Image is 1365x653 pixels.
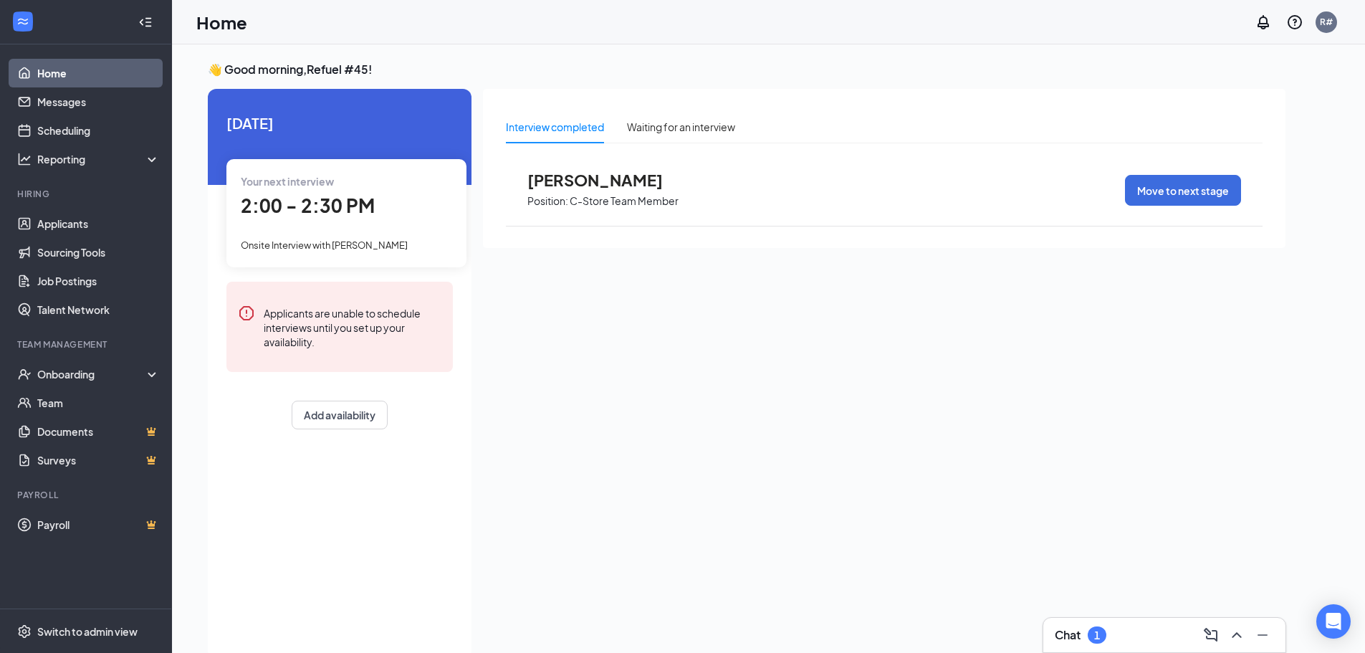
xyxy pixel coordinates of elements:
svg: WorkstreamLogo [16,14,30,29]
svg: QuestionInfo [1286,14,1303,31]
h3: Chat [1055,627,1081,643]
button: Add availability [292,401,388,429]
span: [DATE] [226,112,453,134]
svg: Collapse [138,15,153,29]
div: Onboarding [37,367,148,381]
div: Interview completed [506,119,604,135]
a: Messages [37,87,160,116]
span: [PERSON_NAME] [527,171,685,189]
div: Waiting for an interview [627,119,735,135]
svg: ComposeMessage [1202,626,1220,644]
svg: Notifications [1255,14,1272,31]
h1: Home [196,10,247,34]
span: Onsite Interview with [PERSON_NAME] [241,239,408,251]
span: 2:00 - 2:30 PM [241,194,375,217]
a: Team [37,389,160,417]
a: Home [37,59,160,87]
div: Switch to admin view [37,624,138,639]
div: Reporting [37,152,161,166]
div: Payroll [17,489,157,501]
svg: Analysis [17,152,32,166]
button: ComposeMessage [1199,624,1222,647]
svg: Minimize [1254,626,1271,644]
button: ChevronUp [1225,624,1248,647]
a: Talent Network [37,295,160,324]
p: Position: [527,194,568,208]
div: 1 [1094,629,1100,642]
div: R# [1320,16,1333,28]
svg: Error [238,305,255,322]
svg: Settings [17,624,32,639]
svg: UserCheck [17,367,32,381]
a: SurveysCrown [37,446,160,475]
div: Open Intercom Messenger [1316,604,1351,639]
button: Move to next stage [1125,175,1241,206]
div: Hiring [17,188,157,200]
a: Scheduling [37,116,160,145]
div: Applicants are unable to schedule interviews until you set up your availability. [264,305,441,349]
button: Minimize [1251,624,1274,647]
h3: 👋 Good morning, Refuel #45 ! [208,62,1285,77]
a: Job Postings [37,267,160,295]
p: C-Store Team Member [570,194,679,208]
span: Your next interview [241,175,334,188]
svg: ChevronUp [1228,626,1245,644]
a: DocumentsCrown [37,417,160,446]
a: PayrollCrown [37,510,160,539]
a: Applicants [37,209,160,238]
a: Sourcing Tools [37,238,160,267]
div: Team Management [17,338,157,351]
